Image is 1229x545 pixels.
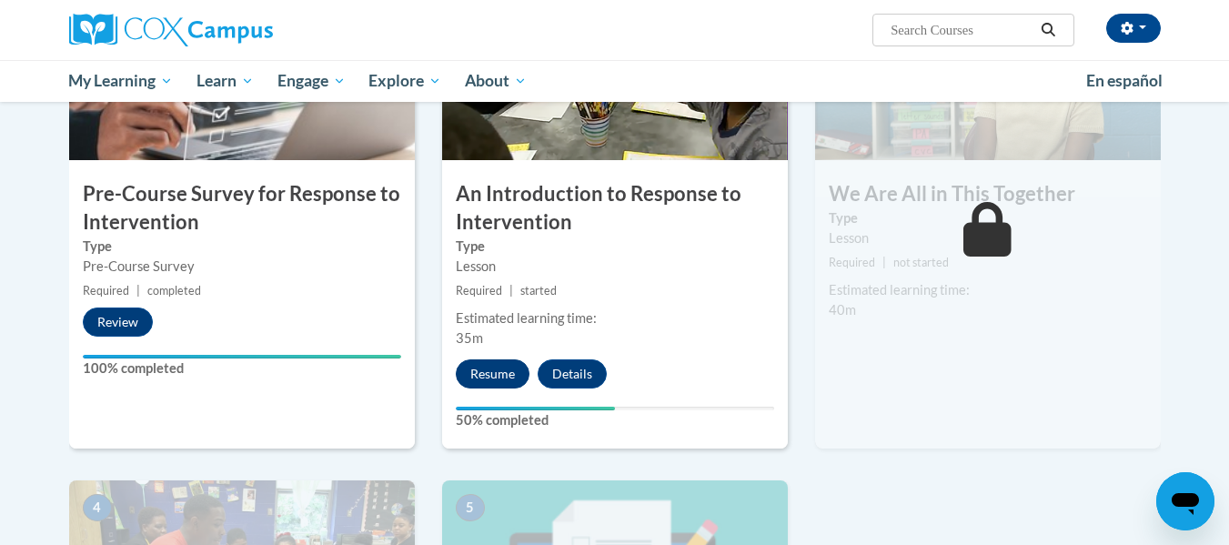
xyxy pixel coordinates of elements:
img: Cox Campus [69,14,273,46]
span: Explore [368,70,441,92]
a: Explore [357,60,453,102]
a: About [453,60,539,102]
span: | [509,284,513,298]
div: Estimated learning time: [829,280,1147,300]
button: Review [83,308,153,337]
label: Type [456,237,774,257]
span: Required [83,284,129,298]
div: Main menu [42,60,1188,102]
span: Learn [196,70,254,92]
h3: Pre-Course Survey for Response to Intervention [69,180,415,237]
button: Account Settings [1106,14,1161,43]
span: About [465,70,527,92]
iframe: Button to launch messaging window [1156,472,1214,530]
div: Estimated learning time: [456,308,774,328]
label: 100% completed [83,358,401,378]
label: 50% completed [456,410,774,430]
input: Search Courses [889,19,1034,41]
div: Lesson [456,257,774,277]
div: Your progress [83,355,401,358]
span: started [520,284,557,298]
span: | [136,284,140,298]
div: Pre-Course Survey [83,257,401,277]
h3: We Are All in This Together [815,180,1161,208]
span: 4 [83,494,112,521]
button: Search [1034,19,1062,41]
span: 5 [456,494,485,521]
a: Engage [266,60,358,102]
h3: An Introduction to Response to Intervention [442,180,788,237]
div: Lesson [829,228,1147,248]
span: 40m [829,302,856,318]
a: En español [1074,62,1174,100]
span: My Learning [68,70,173,92]
span: Required [829,256,875,269]
span: En español [1086,71,1163,90]
span: Required [456,284,502,298]
div: Your progress [456,407,615,410]
a: Learn [185,60,266,102]
label: Type [829,208,1147,228]
span: completed [147,284,201,298]
a: My Learning [57,60,186,102]
button: Details [538,359,607,389]
a: Cox Campus [69,14,415,46]
span: 35m [456,330,483,346]
label: Type [83,237,401,257]
button: Resume [456,359,529,389]
span: not started [893,256,949,269]
span: | [882,256,886,269]
span: Engage [277,70,346,92]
